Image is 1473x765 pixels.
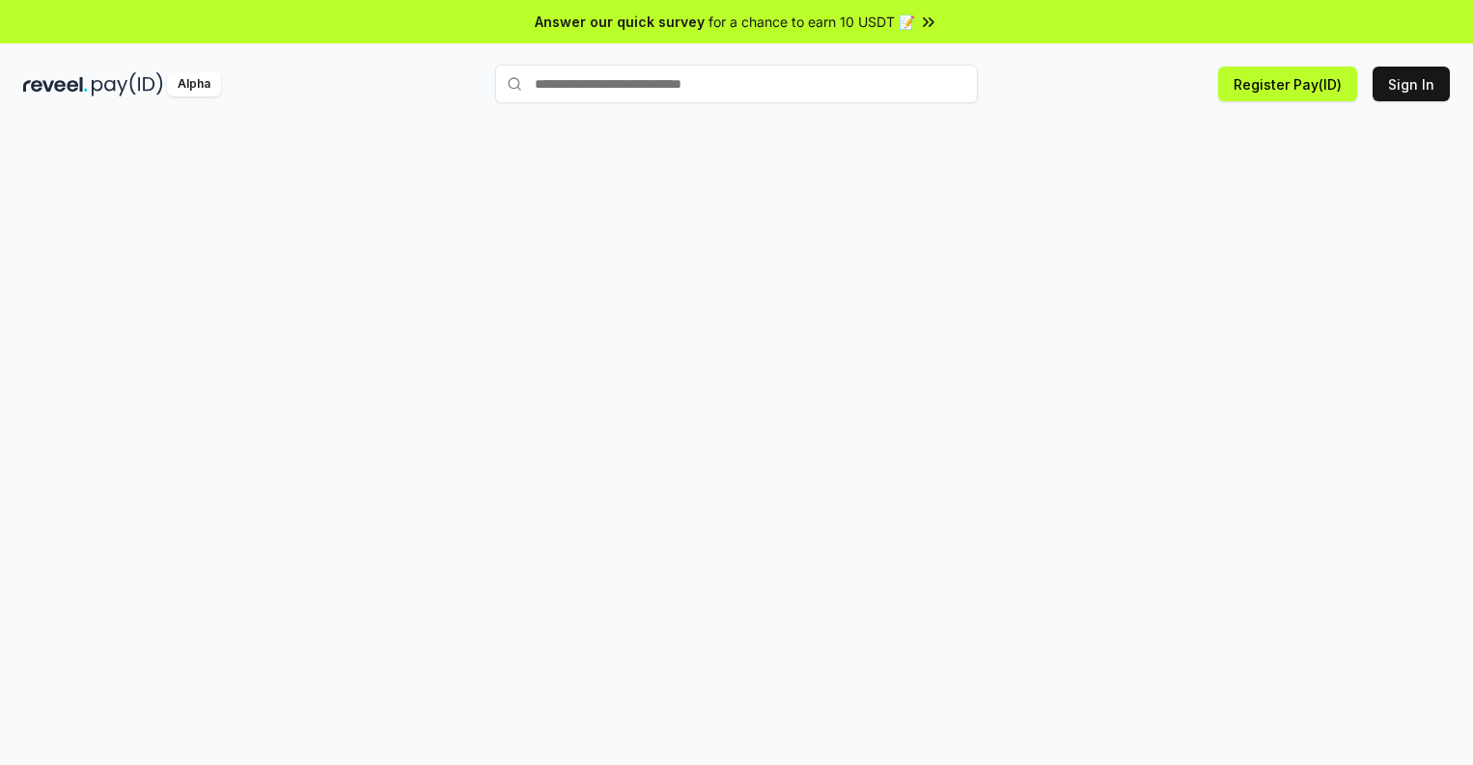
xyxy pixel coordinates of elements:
[1373,67,1450,101] button: Sign In
[535,12,705,32] span: Answer our quick survey
[1218,67,1357,101] button: Register Pay(ID)
[92,72,163,96] img: pay_id
[709,12,915,32] span: for a chance to earn 10 USDT 📝
[23,72,88,96] img: reveel_dark
[167,72,221,96] div: Alpha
